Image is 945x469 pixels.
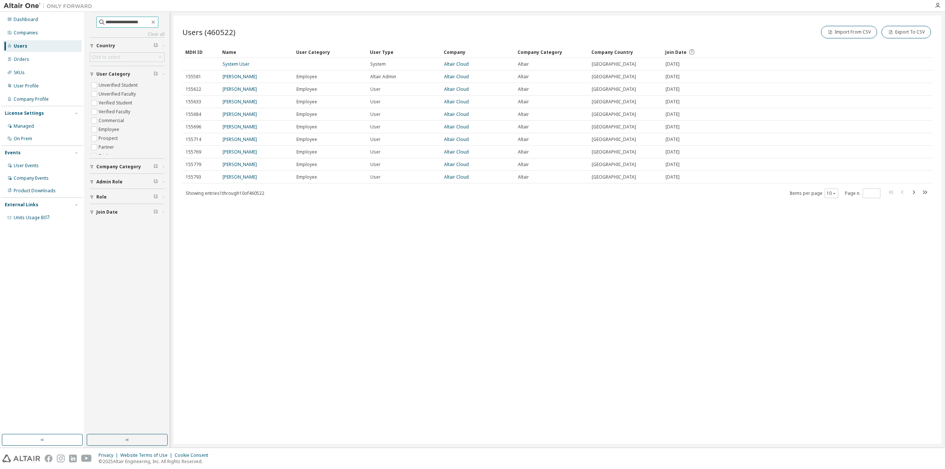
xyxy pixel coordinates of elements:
[154,71,158,77] span: Clear filter
[96,71,130,77] span: User Category
[821,26,877,38] button: Import From CSV
[518,61,529,67] span: Altair
[90,174,165,190] button: Admin Role
[92,54,120,60] div: Click to select
[99,116,126,125] label: Commercial
[57,455,65,462] img: instagram.svg
[666,74,680,80] span: [DATE]
[518,86,529,92] span: Altair
[592,174,636,180] span: [GEOGRAPHIC_DATA]
[90,204,165,220] button: Join Date
[96,209,118,215] span: Join Date
[154,164,158,170] span: Clear filter
[175,452,213,458] div: Cookie Consent
[223,111,257,117] a: [PERSON_NAME]
[592,86,636,92] span: [GEOGRAPHIC_DATA]
[14,30,38,36] div: Companies
[90,189,165,205] button: Role
[90,38,165,54] button: Country
[666,124,680,130] span: [DATE]
[665,49,687,55] span: Join Date
[186,86,201,92] span: 155622
[518,111,529,117] span: Altair
[370,86,381,92] span: User
[370,124,381,130] span: User
[296,46,364,58] div: User Category
[370,46,438,58] div: User Type
[444,86,469,92] a: Altair Cloud
[90,66,165,82] button: User Category
[370,99,381,105] span: User
[186,111,201,117] span: 155684
[666,99,680,105] span: [DATE]
[5,110,44,116] div: License Settings
[14,56,29,62] div: Orders
[223,136,257,142] a: [PERSON_NAME]
[518,46,585,58] div: Company Category
[592,149,636,155] span: [GEOGRAPHIC_DATA]
[666,149,680,155] span: [DATE]
[14,163,39,169] div: User Events
[223,99,257,105] a: [PERSON_NAME]
[296,86,317,92] span: Employee
[666,162,680,168] span: [DATE]
[592,74,636,80] span: [GEOGRAPHIC_DATA]
[14,17,38,23] div: Dashboard
[96,194,107,200] span: Role
[186,124,201,130] span: 155696
[99,452,120,458] div: Privacy
[666,61,680,67] span: [DATE]
[845,189,880,198] span: Page n.
[666,86,680,92] span: [DATE]
[45,455,52,462] img: facebook.svg
[186,174,201,180] span: 155793
[90,31,165,37] a: Clear all
[444,99,469,105] a: Altair Cloud
[5,202,38,208] div: External Links
[223,124,257,130] a: [PERSON_NAME]
[14,70,25,76] div: SKUs
[296,99,317,105] span: Employee
[120,452,175,458] div: Website Terms of Use
[827,190,836,196] button: 10
[90,53,164,62] div: Click to select
[444,61,469,67] a: Altair Cloud
[444,149,469,155] a: Altair Cloud
[154,43,158,49] span: Clear filter
[370,111,381,117] span: User
[182,27,236,37] span: Users (460522)
[223,86,257,92] a: [PERSON_NAME]
[592,137,636,142] span: [GEOGRAPHIC_DATA]
[592,162,636,168] span: [GEOGRAPHIC_DATA]
[518,99,529,105] span: Altair
[14,214,50,221] span: Units Usage BI
[518,74,529,80] span: Altair
[370,137,381,142] span: User
[223,161,257,168] a: [PERSON_NAME]
[296,111,317,117] span: Employee
[99,143,116,152] label: Partner
[666,174,680,180] span: [DATE]
[90,159,165,175] button: Company Category
[444,174,469,180] a: Altair Cloud
[186,190,264,196] span: Showing entries 1 through 10 of 460522
[666,137,680,142] span: [DATE]
[186,137,201,142] span: 155714
[186,149,201,155] span: 155769
[592,61,636,67] span: [GEOGRAPHIC_DATA]
[296,124,317,130] span: Employee
[296,162,317,168] span: Employee
[186,99,201,105] span: 155633
[14,188,56,194] div: Product Downloads
[99,152,109,161] label: Trial
[186,162,201,168] span: 155779
[14,96,49,102] div: Company Profile
[185,46,216,58] div: MDH ID
[592,111,636,117] span: [GEOGRAPHIC_DATA]
[223,174,257,180] a: [PERSON_NAME]
[882,26,931,38] button: Export To CSV
[5,150,21,156] div: Events
[99,81,139,90] label: Unverified Student
[518,124,529,130] span: Altair
[790,189,838,198] span: Items per page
